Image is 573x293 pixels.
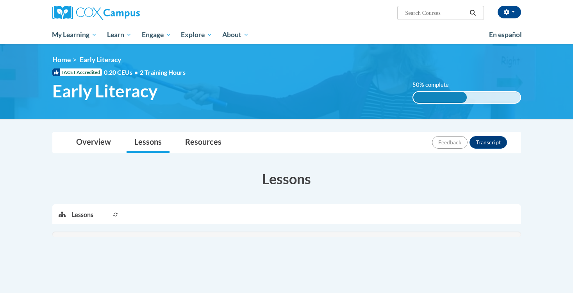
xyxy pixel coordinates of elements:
a: Learn [102,26,137,44]
a: Cox Campus [52,6,201,20]
div: 50% complete [413,92,467,103]
label: 50% complete [412,81,457,89]
a: About [217,26,254,44]
span: Early Literacy [52,81,157,101]
button: Search [467,8,478,18]
button: Account Settings [498,6,521,18]
a: En español [484,27,527,43]
a: Resources [177,132,229,153]
span: Explore [181,30,212,40]
span: Early Literacy [80,56,121,64]
span: My Learning [52,30,97,40]
span: About [222,30,249,40]
span: Learn [107,30,132,40]
a: Explore [176,26,217,44]
button: Transcript [469,136,507,149]
span: 0.20 CEUs [104,68,140,77]
span: En español [489,31,522,39]
input: Search Courses [404,8,467,18]
div: Main menu [41,26,533,44]
a: Lessons [127,132,170,153]
span: Engage [142,30,171,40]
span: • [134,68,138,76]
a: Overview [68,132,119,153]
a: Home [52,56,71,64]
h3: Lessons [52,169,521,189]
button: Feedback [432,136,468,149]
span: IACET Accredited [52,68,102,76]
img: Cox Campus [52,6,140,20]
span: 2 Training Hours [140,68,186,76]
a: Engage [137,26,176,44]
p: Lessons [71,210,93,219]
a: My Learning [47,26,102,44]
